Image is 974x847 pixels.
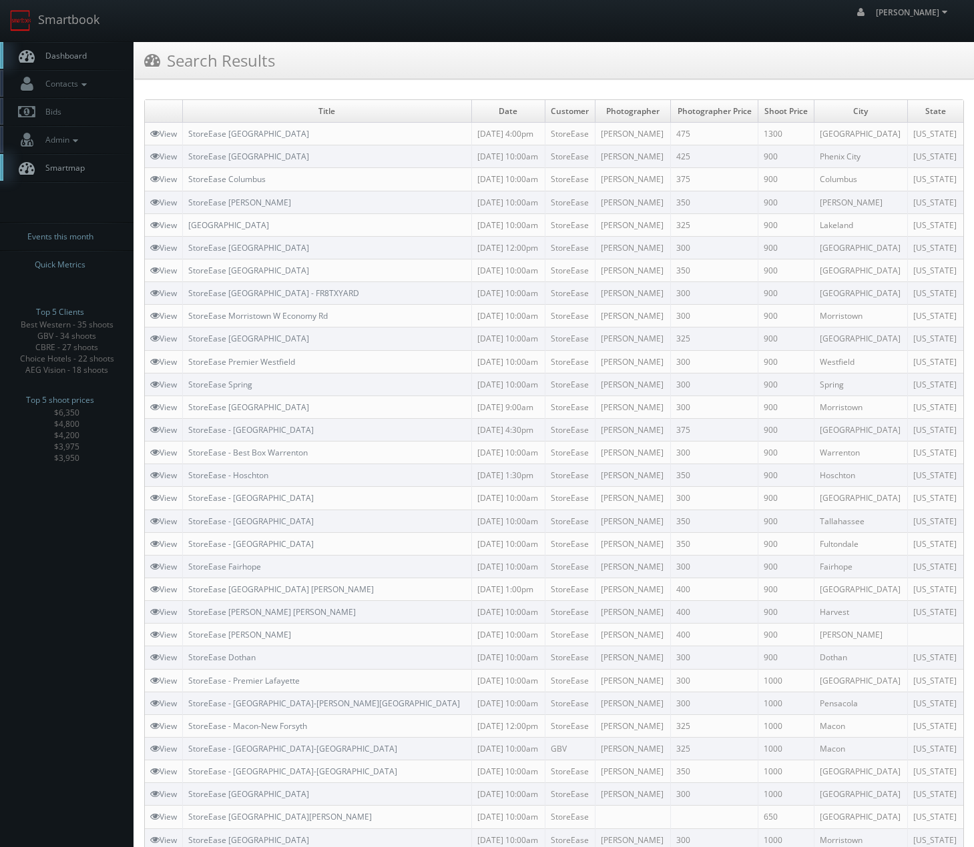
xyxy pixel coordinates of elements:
[471,145,545,168] td: [DATE] 10:00am
[595,395,671,418] td: [PERSON_NAME]
[35,258,85,271] span: Quick Metrics
[471,395,545,418] td: [DATE] 9:00am
[150,834,177,846] a: View
[671,236,758,259] td: 300
[758,213,814,236] td: 900
[150,675,177,686] a: View
[545,510,595,532] td: StoreEase
[908,305,963,327] td: [US_STATE]
[814,760,908,783] td: [GEOGRAPHIC_DATA]
[814,213,908,236] td: Lakeland
[671,168,758,191] td: 375
[671,464,758,487] td: 350
[545,418,595,441] td: StoreEase
[908,578,963,600] td: [US_STATE]
[908,783,963,806] td: [US_STATE]
[814,373,908,395] td: Spring
[545,555,595,578] td: StoreEase
[595,510,671,532] td: [PERSON_NAME]
[545,669,595,692] td: StoreEase
[188,811,372,822] a: StoreEase [GEOGRAPHIC_DATA][PERSON_NAME]
[671,646,758,669] td: 300
[150,173,177,185] a: View
[150,811,177,822] a: View
[188,538,314,550] a: StoreEase - [GEOGRAPHIC_DATA]
[595,305,671,327] td: [PERSON_NAME]
[908,282,963,305] td: [US_STATE]
[150,128,177,139] a: View
[27,230,93,243] span: Events this month
[188,584,374,595] a: StoreEase [GEOGRAPHIC_DATA] [PERSON_NAME]
[150,333,177,344] a: View
[545,783,595,806] td: StoreEase
[595,100,671,123] td: Photographer
[908,395,963,418] td: [US_STATE]
[545,395,595,418] td: StoreEase
[814,806,908,828] td: [GEOGRAPHIC_DATA]
[814,578,908,600] td: [GEOGRAPHIC_DATA]
[150,447,177,458] a: View
[758,123,814,145] td: 1300
[183,100,472,123] td: Title
[150,743,177,754] a: View
[758,624,814,646] td: 900
[758,510,814,532] td: 900
[908,646,963,669] td: [US_STATE]
[471,646,545,669] td: [DATE] 10:00am
[814,487,908,510] td: [GEOGRAPHIC_DATA]
[671,555,758,578] td: 300
[908,442,963,464] td: [US_STATE]
[188,470,268,481] a: StoreEase - Hoschton
[814,442,908,464] td: Warrenton
[595,783,671,806] td: [PERSON_NAME]
[545,714,595,737] td: StoreEase
[814,532,908,555] td: Fultondale
[814,624,908,646] td: [PERSON_NAME]
[671,737,758,760] td: 325
[908,145,963,168] td: [US_STATE]
[814,236,908,259] td: [GEOGRAPHIC_DATA]
[758,168,814,191] td: 900
[908,532,963,555] td: [US_STATE]
[758,327,814,350] td: 900
[545,442,595,464] td: StoreEase
[545,282,595,305] td: StoreEase
[814,464,908,487] td: Hoschton
[908,327,963,350] td: [US_STATE]
[595,168,671,191] td: [PERSON_NAME]
[545,646,595,669] td: StoreEase
[471,100,545,123] td: Date
[908,760,963,783] td: [US_STATE]
[908,510,963,532] td: [US_STATE]
[814,601,908,624] td: Harvest
[150,766,177,777] a: View
[908,350,963,373] td: [US_STATE]
[188,151,309,162] a: StoreEase [GEOGRAPHIC_DATA]
[814,395,908,418] td: Morristown
[471,442,545,464] td: [DATE] 10:00am
[908,100,963,123] td: State
[814,282,908,305] td: [GEOGRAPHIC_DATA]
[471,236,545,259] td: [DATE] 12:00pm
[908,191,963,213] td: [US_STATE]
[595,418,671,441] td: [PERSON_NAME]
[671,282,758,305] td: 300
[545,578,595,600] td: StoreEase
[150,424,177,436] a: View
[758,555,814,578] td: 900
[908,487,963,510] td: [US_STATE]
[671,395,758,418] td: 300
[595,350,671,373] td: [PERSON_NAME]
[150,788,177,800] a: View
[471,578,545,600] td: [DATE] 1:00pm
[671,578,758,600] td: 400
[671,783,758,806] td: 300
[545,145,595,168] td: StoreEase
[671,669,758,692] td: 300
[758,714,814,737] td: 1000
[150,470,177,481] a: View
[188,561,261,572] a: StoreEase Fairhope
[758,282,814,305] td: 900
[908,168,963,191] td: [US_STATE]
[188,606,356,618] a: StoreEase [PERSON_NAME] [PERSON_NAME]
